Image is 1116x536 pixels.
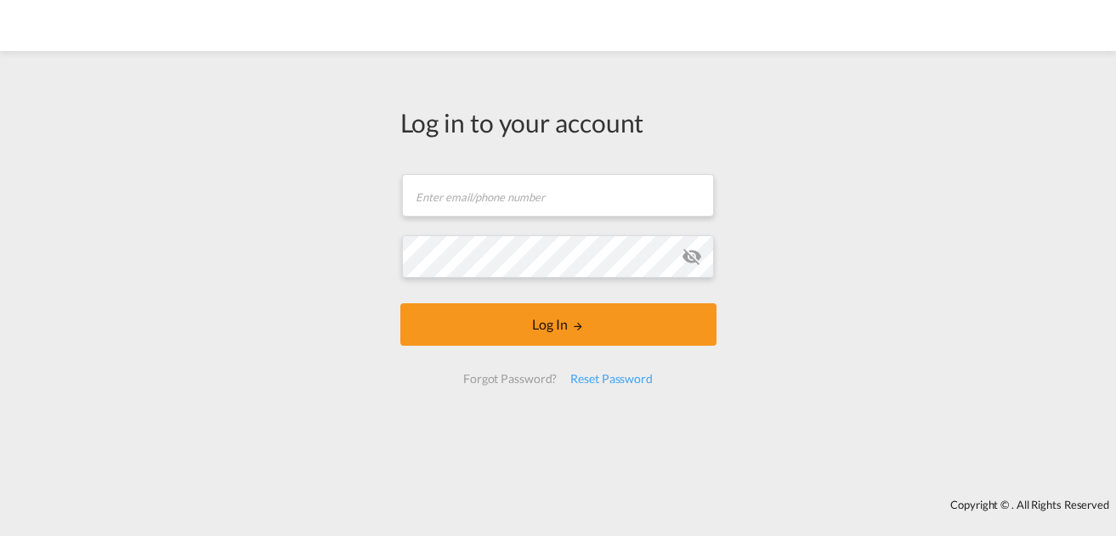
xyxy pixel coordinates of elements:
input: Enter email/phone number [402,174,714,217]
div: Forgot Password? [456,364,564,394]
div: Reset Password [564,364,660,394]
button: LOGIN [400,303,717,346]
md-icon: icon-eye-off [682,246,702,267]
div: Log in to your account [400,104,717,140]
